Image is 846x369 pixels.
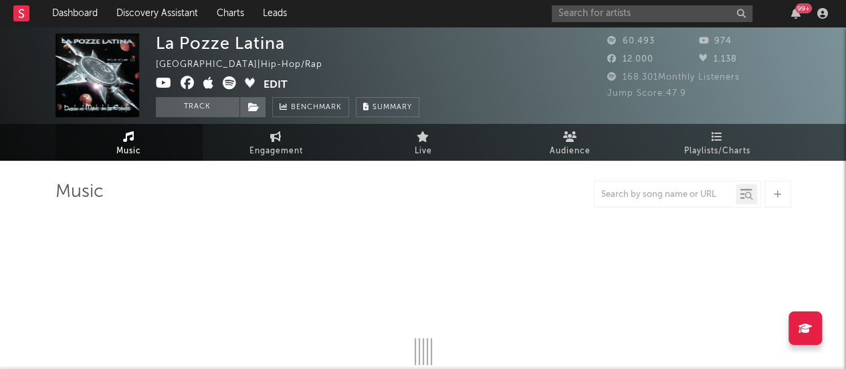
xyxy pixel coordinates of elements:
[595,190,736,200] input: Search by song name or URL
[552,5,752,22] input: Search for artists
[263,76,288,93] button: Edit
[249,143,303,159] span: Engagement
[684,143,750,159] span: Playlists/Charts
[607,37,655,46] span: 60.493
[272,97,349,117] a: Benchmark
[356,97,419,117] button: Summary
[699,55,737,64] span: 1.138
[156,33,285,53] div: La Pozze Latina
[56,124,203,161] a: Music
[350,124,497,161] a: Live
[291,100,342,116] span: Benchmark
[795,3,812,13] div: 99 +
[116,143,141,159] span: Music
[791,8,801,19] button: 99+
[607,89,686,98] span: Jump Score: 47.9
[156,57,338,73] div: [GEOGRAPHIC_DATA] | Hip-Hop/Rap
[415,143,432,159] span: Live
[607,55,653,64] span: 12.000
[644,124,791,161] a: Playlists/Charts
[699,37,732,46] span: 974
[550,143,591,159] span: Audience
[607,73,740,82] span: 168.301 Monthly Listeners
[373,104,412,111] span: Summary
[497,124,644,161] a: Audience
[156,97,239,117] button: Track
[203,124,350,161] a: Engagement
